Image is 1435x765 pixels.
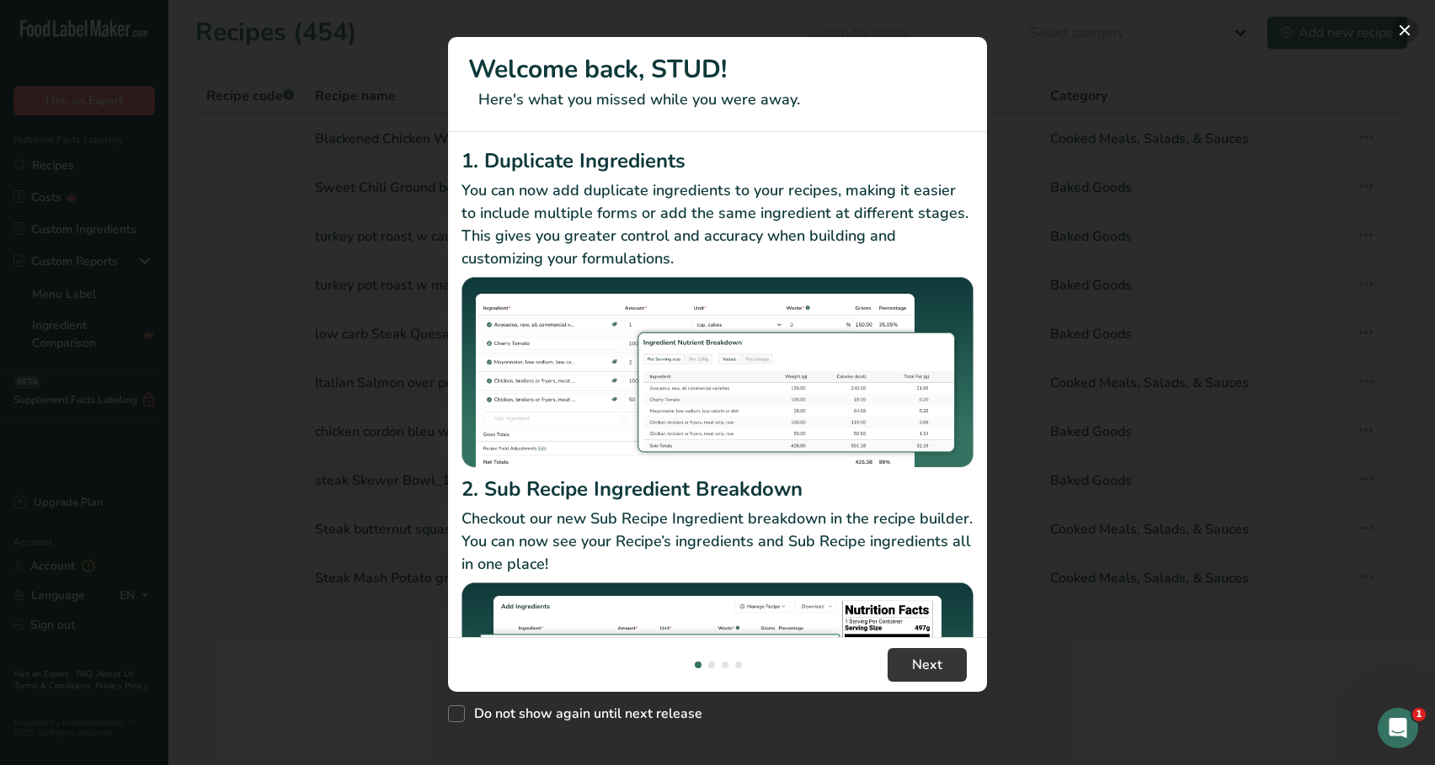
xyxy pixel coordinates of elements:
span: Do not show again until next release [465,705,702,722]
p: Here's what you missed while you were away. [468,88,967,111]
button: Next [888,648,967,682]
img: Duplicate Ingredients [461,277,974,468]
h2: 1. Duplicate Ingredients [461,146,974,176]
p: Checkout our new Sub Recipe Ingredient breakdown in the recipe builder. You can now see your Reci... [461,507,974,576]
span: 1 [1412,708,1426,721]
span: Next [912,655,942,675]
h2: 2. Sub Recipe Ingredient Breakdown [461,474,974,504]
h1: Welcome back, STUD! [468,50,967,88]
p: You can now add duplicate ingredients to your recipes, making it easier to include multiple forms... [461,179,974,270]
iframe: Intercom live chat [1378,708,1418,748]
